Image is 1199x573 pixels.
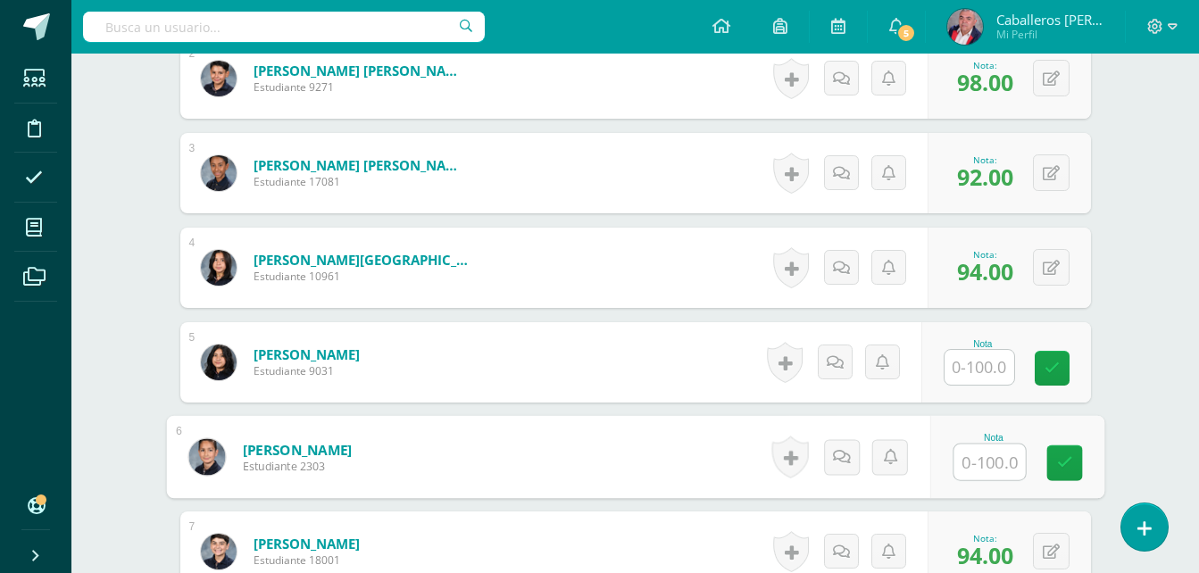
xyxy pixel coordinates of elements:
div: Nota [944,339,1022,349]
a: [PERSON_NAME] [242,440,352,459]
span: 94.00 [957,540,1013,570]
span: 5 [896,23,916,43]
span: Estudiante 9271 [254,79,468,95]
div: Nota: [957,59,1013,71]
a: [PERSON_NAME] [PERSON_NAME] [254,156,468,174]
a: [PERSON_NAME][GEOGRAPHIC_DATA][PERSON_NAME] [254,251,468,269]
img: 72c040490894264ac0f2689e7eaf41e5.png [201,155,237,191]
div: Nota: [957,154,1013,166]
img: d2c2849f4bd7713b195db54323bcb55f.png [201,61,237,96]
span: Estudiante 17081 [254,174,468,189]
div: Nota: [957,248,1013,261]
a: [PERSON_NAME] [PERSON_NAME] [254,62,468,79]
img: c8e16d0d85db14f2edf26c32d32a0879.png [201,534,237,569]
img: d80966753044b4bbf9ec3496bf98855a.png [201,345,237,380]
img: 718472c83144e4d062e4550837bf6643.png [947,9,983,45]
a: [PERSON_NAME] [254,535,360,552]
span: 92.00 [957,162,1013,192]
input: Busca un usuario... [83,12,485,42]
span: Estudiante 10961 [254,269,468,284]
input: 0-100.0 [953,444,1025,480]
span: Caballeros [PERSON_NAME] [996,11,1103,29]
span: Estudiante 18001 [254,552,360,568]
img: cb3778a6bdbe89332648088c5eb13b63.png [201,250,237,286]
div: Nota: [957,532,1013,544]
span: 94.00 [957,256,1013,286]
span: 98.00 [957,67,1013,97]
input: 0-100.0 [945,350,1014,385]
span: Estudiante 9031 [254,363,360,378]
div: Nota [953,433,1034,443]
span: Estudiante 2303 [242,459,352,475]
a: [PERSON_NAME] [254,345,360,363]
span: Mi Perfil [996,27,1103,42]
img: 75224c4eac0195f4c94624b9373704de.png [188,438,225,475]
